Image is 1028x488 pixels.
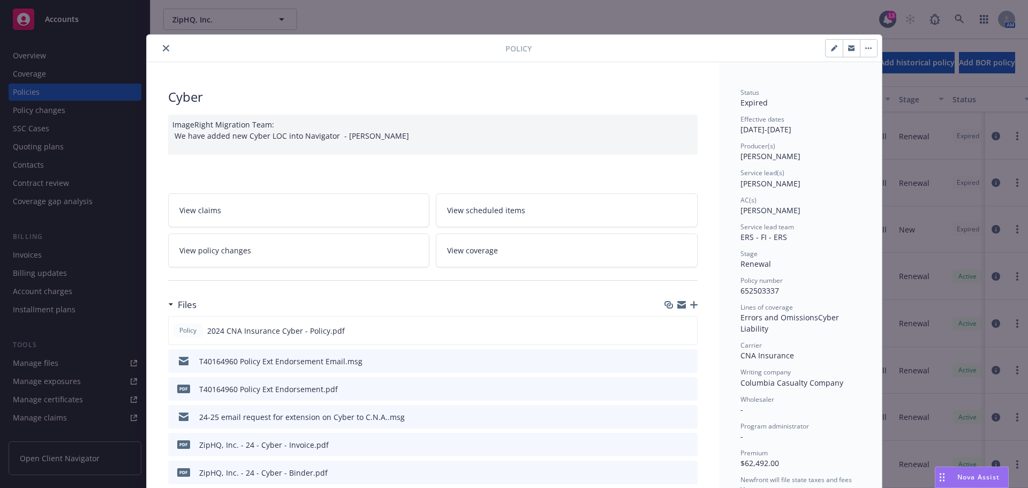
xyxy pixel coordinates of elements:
span: Service lead(s) [740,168,784,177]
div: Cyber [168,88,698,106]
span: View scheduled items [447,205,525,216]
button: preview file [684,411,693,423]
div: ImageRight Migration Team: We have added new Cyber LOC into Navigator - [PERSON_NAME] [168,115,698,155]
a: View claims [168,193,430,227]
span: Wholesaler [740,395,774,404]
button: download file [667,439,675,451]
span: Nova Assist [957,472,1000,482]
button: download file [667,467,675,478]
button: close [160,42,172,55]
span: Policy [177,326,199,335]
a: View policy changes [168,234,430,267]
button: preview file [684,356,693,367]
a: View coverage [436,234,698,267]
span: CNA Insurance [740,350,794,361]
span: Renewal [740,259,771,269]
span: ERS - FI - ERS [740,232,787,242]
div: T40164960 Policy Ext Endorsement Email.msg [199,356,362,367]
a: View scheduled items [436,193,698,227]
span: Lines of coverage [740,303,793,312]
span: Errors and Omissions [740,312,818,322]
span: Service lead team [740,222,794,231]
div: Files [168,298,196,312]
span: View claims [179,205,221,216]
span: Cyber Liability [740,312,841,334]
span: Newfront will file state taxes and fees [740,475,852,484]
span: Policy number [740,276,783,285]
button: download file [667,384,675,395]
span: - [740,431,743,441]
div: [DATE] - [DATE] [740,115,860,135]
h3: Files [178,298,196,312]
span: Stage [740,249,758,258]
span: View coverage [447,245,498,256]
span: Expired [740,97,768,108]
span: Writing company [740,367,791,377]
div: ZipHQ, Inc. - 24 - Cyber - Invoice.pdf [199,439,329,451]
span: Columbia Casualty Company [740,378,843,388]
div: ZipHQ, Inc. - 24 - Cyber - Binder.pdf [199,467,328,478]
span: $62,492.00 [740,458,779,468]
button: Nova Assist [935,467,1009,488]
span: Effective dates [740,115,784,124]
span: pdf [177,385,190,393]
span: Premium [740,448,768,457]
span: Status [740,88,759,97]
span: [PERSON_NAME] [740,151,800,161]
span: 652503337 [740,286,779,296]
button: download file [667,411,675,423]
button: preview file [684,439,693,451]
div: Drag to move [935,467,949,487]
span: Producer(s) [740,141,775,151]
span: Carrier [740,341,762,350]
span: Program administrator [740,422,809,431]
button: download file [667,356,675,367]
span: [PERSON_NAME] [740,205,800,215]
div: T40164960 Policy Ext Endorsement.pdf [199,384,338,395]
span: - [740,404,743,415]
span: AC(s) [740,196,757,205]
div: 24-25 email request for extension on Cyber to C.N.A..msg [199,411,405,423]
span: pdf [177,440,190,448]
span: [PERSON_NAME] [740,178,800,189]
button: preview file [683,325,693,336]
span: Policy [505,43,532,54]
button: preview file [684,467,693,478]
span: 2024 CNA Insurance Cyber - Policy.pdf [207,325,345,336]
button: download file [666,325,675,336]
span: View policy changes [179,245,251,256]
button: preview file [684,384,693,395]
span: pdf [177,468,190,476]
